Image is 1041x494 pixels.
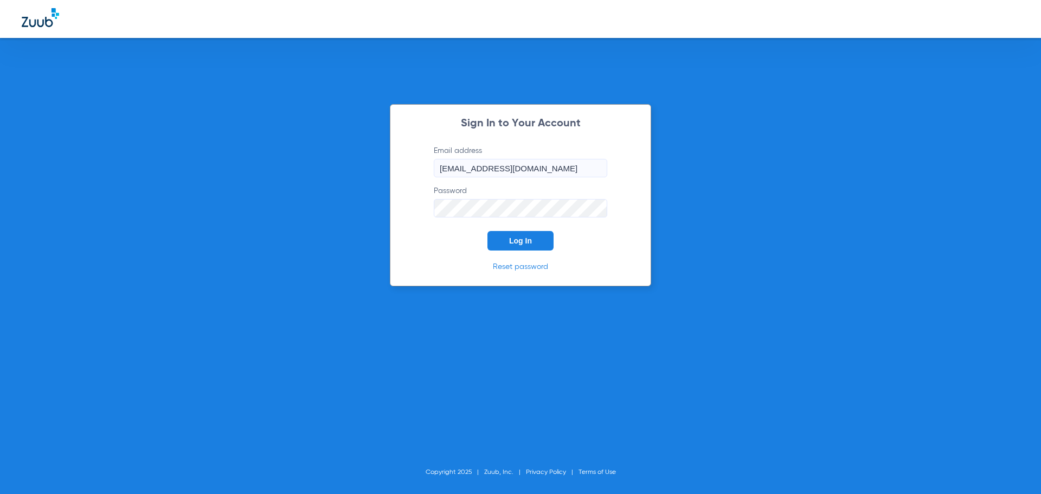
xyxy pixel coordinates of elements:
[579,469,616,476] a: Terms of Use
[426,467,484,478] li: Copyright 2025
[487,231,554,251] button: Log In
[493,263,548,271] a: Reset password
[417,118,624,129] h2: Sign In to Your Account
[987,442,1041,494] iframe: Chat Widget
[484,467,526,478] li: Zuub, Inc.
[434,159,607,177] input: Email address
[434,145,607,177] label: Email address
[434,185,607,217] label: Password
[526,469,566,476] a: Privacy Policy
[22,8,59,27] img: Zuub Logo
[509,236,532,245] span: Log In
[434,199,607,217] input: Password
